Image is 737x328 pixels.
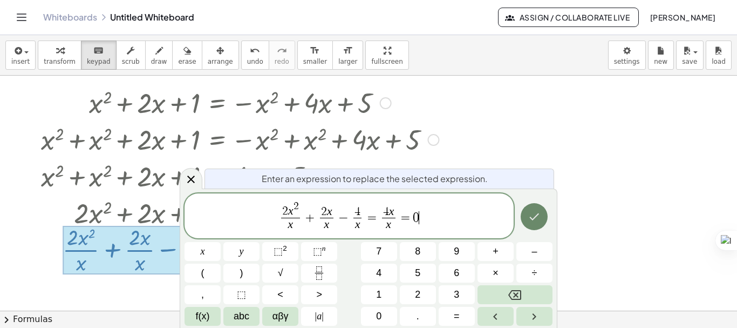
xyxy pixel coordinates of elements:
button: Times [477,264,514,283]
button: Fraction [301,264,337,283]
i: keyboard [93,44,104,57]
span: load [712,58,726,65]
span: | [315,311,317,322]
span: undo [247,58,263,65]
span: 8 [415,244,420,259]
button: keyboardkeypad [81,41,117,70]
span: = [364,211,380,224]
span: draw [151,58,167,65]
button: Square root [262,264,298,283]
button: Backspace [477,285,552,304]
var: x [324,218,330,231]
var: x [389,205,394,218]
button: ) [223,264,260,283]
button: Done [521,203,548,230]
button: . [400,307,436,326]
button: 7 [361,242,397,261]
button: x [185,242,221,261]
button: erase [172,41,202,70]
span: 2 [321,206,327,218]
button: Alphabet [223,307,260,326]
span: ⬚ [237,287,246,302]
span: = [398,211,413,224]
button: insert [5,41,36,70]
span: − [336,211,351,224]
span: . [417,309,419,324]
i: format_size [343,44,353,57]
span: + [493,244,499,259]
button: Toggle navigation [13,9,30,26]
span: 0 [376,309,381,324]
span: √ [278,266,283,280]
span: transform [44,58,76,65]
button: 4 [361,264,397,283]
i: undo [250,44,260,57]
span: [PERSON_NAME] [650,12,715,22]
span: ⬚ [274,246,283,257]
span: 4 [354,206,360,218]
span: = [454,309,460,324]
span: 2 [282,206,288,218]
span: 9 [454,244,459,259]
span: > [316,287,322,302]
button: Assign / Collaborate Live [498,8,639,27]
span: save [682,58,697,65]
button: 5 [400,264,436,283]
span: 3 [454,287,459,302]
sup: n [322,244,326,252]
button: Minus [516,242,552,261]
span: 6 [454,266,459,280]
button: Absolute value [301,307,337,326]
span: 7 [376,244,381,259]
span: ( [201,266,204,280]
span: + [302,211,318,224]
button: Functions [185,307,221,326]
span: 2 [415,287,420,302]
var: x [327,205,332,218]
span: 2 [294,201,299,211]
button: 8 [400,242,436,261]
span: 5 [415,266,420,280]
button: draw [145,41,173,70]
span: y [240,244,244,259]
span: 1 [376,287,381,302]
span: ÷ [532,266,537,280]
span: insert [11,58,30,65]
button: format_sizesmaller [297,41,333,70]
i: format_size [310,44,320,57]
button: Equals [439,307,475,326]
span: a [315,309,324,324]
span: arrange [208,58,233,65]
span: fullscreen [371,58,402,65]
span: , [201,287,204,302]
button: Placeholder [223,285,260,304]
button: Right arrow [516,307,552,326]
button: Plus [477,242,514,261]
span: 0 [413,211,419,224]
button: settings [608,41,646,70]
button: , [185,285,221,304]
span: Assign / Collaborate Live [507,12,630,22]
span: Enter an expression to replace the selected expression. [262,172,488,185]
button: new [648,41,674,70]
span: αβγ [272,309,289,324]
span: new [654,58,667,65]
button: 1 [361,285,397,304]
sup: 2 [283,244,287,252]
span: 4 [376,266,381,280]
button: 9 [439,242,475,261]
button: Greater than [301,285,337,304]
span: redo [275,58,289,65]
var: x [386,218,391,231]
button: y [223,242,260,261]
button: save [676,41,704,70]
span: settings [614,58,640,65]
a: Whiteboards [43,12,97,23]
span: erase [178,58,196,65]
span: < [277,287,283,302]
button: 6 [439,264,475,283]
var: x [288,218,293,231]
span: – [531,244,537,259]
span: larger [338,58,357,65]
var: x [355,218,360,231]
